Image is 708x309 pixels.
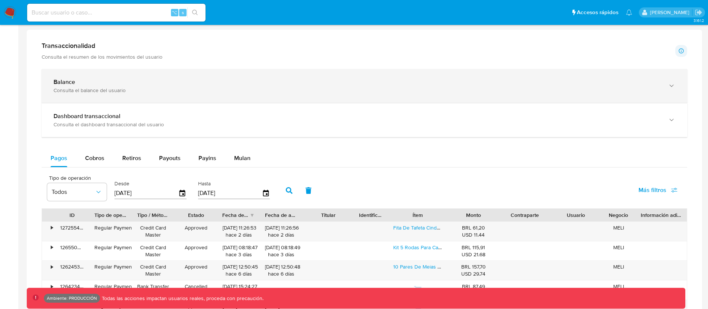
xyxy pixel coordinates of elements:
a: Salir [695,9,702,16]
p: Todas las acciones impactan usuarios reales, proceda con precaución. [100,295,264,302]
a: Notificaciones [626,9,632,16]
button: search-icon [187,7,203,18]
span: Accesos rápidos [577,9,618,16]
input: Buscar usuario o caso... [27,8,206,17]
span: s [182,9,184,16]
p: victor.david@mercadolibre.com.co [650,9,692,16]
span: ⌥ [172,9,177,16]
span: 3.161.2 [694,17,704,23]
p: Ambiente: PRODUCCIÓN [47,297,97,300]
